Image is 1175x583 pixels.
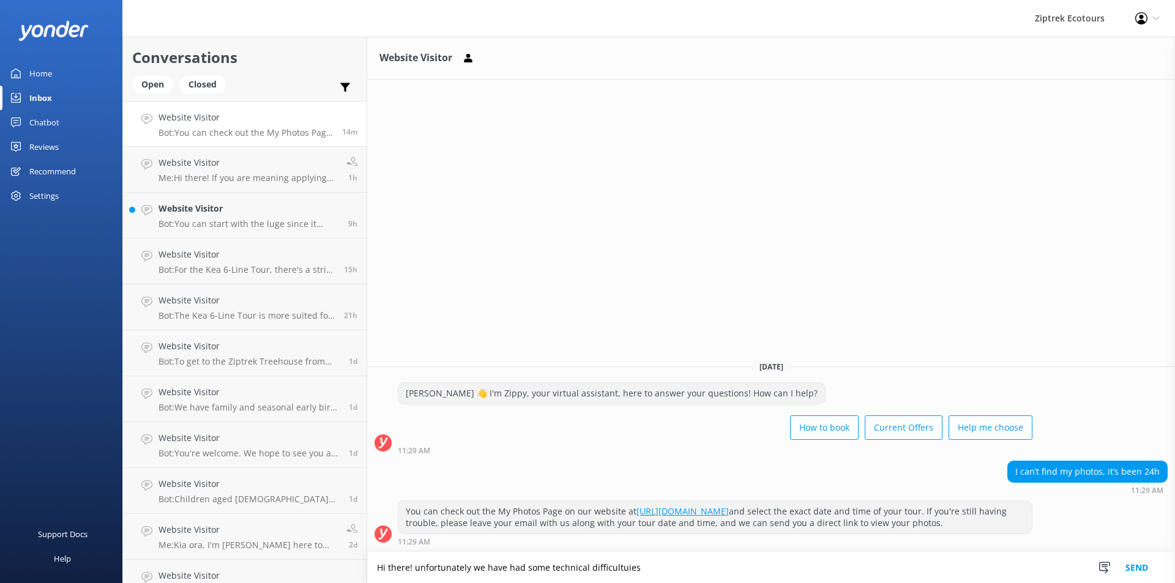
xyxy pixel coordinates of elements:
[132,75,173,94] div: Open
[159,448,340,459] p: Bot: You're welcome. We hope to see you at Ziptrek Ecotours soon!
[123,239,367,284] a: Website VisitorBot:For the Kea 6-Line Tour, there's a strict minimum weight limit of 30kg. If you...
[159,202,339,215] h4: Website Visitor
[398,446,1032,455] div: Sep 30 2025 11:29am (UTC +13:00) Pacific/Auckland
[159,540,337,551] p: Me: Kia ora, I'm [PERSON_NAME] here to help from Guest Services! During the peak period, we have ...
[349,448,357,458] span: Sep 28 2025 06:13pm (UTC +13:00) Pacific/Auckland
[349,356,357,366] span: Sep 29 2025 10:57am (UTC +13:00) Pacific/Auckland
[123,101,367,147] a: Website VisitorBot:You can check out the My Photos Page on our website at [URL][DOMAIN_NAME] and ...
[159,248,335,261] h4: Website Visitor
[342,127,357,137] span: Sep 30 2025 11:29am (UTC +13:00) Pacific/Auckland
[1114,552,1160,583] button: Send
[159,402,340,413] p: Bot: We have family and seasonal early bird discounts available! These offers can change througho...
[159,340,340,353] h4: Website Visitor
[159,385,340,399] h4: Website Visitor
[348,173,357,183] span: Sep 30 2025 10:29am (UTC +13:00) Pacific/Auckland
[1008,461,1167,482] div: I can’t find my photos, it’s been 24h
[29,159,76,184] div: Recommend
[38,522,88,546] div: Support Docs
[123,514,367,560] a: Website VisitorMe:Kia ora, I'm [PERSON_NAME] here to help from Guest Services! During the peak pe...
[29,184,59,208] div: Settings
[159,494,340,505] p: Bot: Children aged [DEMOGRAPHIC_DATA] need to be accompanied by an adult on our tours. Anyone age...
[159,431,340,445] h4: Website Visitor
[159,356,340,367] p: Bot: To get to the Ziptrek Treehouse from the Skyline, you can take the Skyline Gondola up to [PE...
[159,111,333,124] h4: Website Visitor
[159,127,333,138] p: Bot: You can check out the My Photos Page on our website at [URL][DOMAIN_NAME] and select the exa...
[18,21,89,41] img: yonder-white-logo.png
[159,218,339,229] p: Bot: You can start with the luge since it begins and ends at the top of the Skyline gondola. Afte...
[123,147,367,193] a: Website VisitorMe:Hi there! If you are meaning applying for a role at Ziptrek, all of our current...
[1131,487,1163,494] strong: 11:29 AM
[29,110,59,135] div: Chatbot
[159,310,335,321] p: Bot: The Kea 6-Line Tour is more suited for those seeking a higher adrenaline factor and may not ...
[123,193,367,239] a: Website VisitorBot:You can start with the luge since it begins and ends at the top of the Skyline...
[752,362,791,372] span: [DATE]
[636,505,729,517] a: [URL][DOMAIN_NAME]
[790,415,859,440] button: How to book
[398,538,430,546] strong: 11:29 AM
[348,218,357,229] span: Sep 30 2025 01:52am (UTC +13:00) Pacific/Auckland
[123,468,367,514] a: Website VisitorBot:Children aged [DEMOGRAPHIC_DATA] need to be accompanied by an adult on our tou...
[949,415,1032,440] button: Help me choose
[159,294,335,307] h4: Website Visitor
[123,376,367,422] a: Website VisitorBot:We have family and seasonal early bird discounts available! These offers can c...
[349,402,357,412] span: Sep 29 2025 09:35am (UTC +13:00) Pacific/Auckland
[123,284,367,330] a: Website VisitorBot:The Kea 6-Line Tour is more suited for those seeking a higher adrenaline facto...
[132,77,179,91] a: Open
[159,569,340,582] h4: Website Visitor
[398,537,1032,546] div: Sep 30 2025 11:29am (UTC +13:00) Pacific/Auckland
[132,46,357,69] h2: Conversations
[1007,486,1168,494] div: Sep 30 2025 11:29am (UTC +13:00) Pacific/Auckland
[54,546,71,571] div: Help
[159,523,337,537] h4: Website Visitor
[865,415,942,440] button: Current Offers
[344,264,357,275] span: Sep 29 2025 07:45pm (UTC +13:00) Pacific/Auckland
[398,447,430,455] strong: 11:29 AM
[344,310,357,321] span: Sep 29 2025 02:42pm (UTC +13:00) Pacific/Auckland
[29,135,59,159] div: Reviews
[159,477,340,491] h4: Website Visitor
[123,330,367,376] a: Website VisitorBot:To get to the Ziptrek Treehouse from the Skyline, you can take the Skyline Gon...
[29,86,52,110] div: Inbox
[159,264,335,275] p: Bot: For the Kea 6-Line Tour, there's a strict minimum weight limit of 30kg. If your child is und...
[398,501,1032,533] div: You can check out the My Photos Page on our website at and select the exact date and time of your...
[159,156,337,169] h4: Website Visitor
[179,77,232,91] a: Closed
[179,75,226,94] div: Closed
[159,173,337,184] p: Me: Hi there! If you are meaning applying for a role at Ziptrek, all of our current job openings ...
[367,552,1175,583] textarea: Hi there! unfortunately we have had some technical difficultuies
[349,540,357,550] span: Sep 28 2025 09:58am (UTC +13:00) Pacific/Auckland
[123,422,367,468] a: Website VisitorBot:You're welcome. We hope to see you at Ziptrek Ecotours soon!1d
[398,383,825,404] div: [PERSON_NAME] 👋 I'm Zippy, your virtual assistant, here to answer your questions! How can I help?
[379,50,452,66] h3: Website Visitor
[349,494,357,504] span: Sep 28 2025 05:12pm (UTC +13:00) Pacific/Auckland
[29,61,52,86] div: Home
